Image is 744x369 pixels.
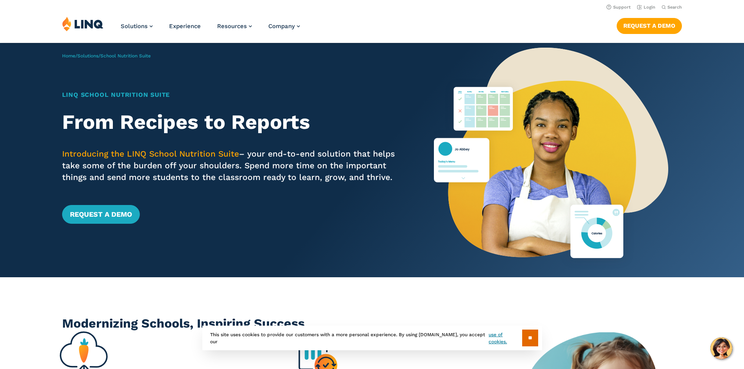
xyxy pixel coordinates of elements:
[202,326,542,350] div: This site uses cookies to provide our customers with a more personal experience. By using [DOMAIN...
[217,23,252,30] a: Resources
[62,315,682,332] h2: Modernizing Schools, Inspiring Success
[217,23,247,30] span: Resources
[637,5,655,10] a: Login
[62,16,103,31] img: LINQ | K‑12 Software
[121,16,300,42] nav: Primary Navigation
[667,5,682,10] span: Search
[434,43,668,277] img: Nutrition Suite Launch
[617,18,682,34] a: Request a Demo
[100,53,151,59] span: School Nutrition Suite
[489,331,522,345] a: use of cookies.
[710,337,732,359] button: Hello, have a question? Let’s chat.
[77,53,98,59] a: Solutions
[617,16,682,34] nav: Button Navigation
[62,111,404,134] h2: From Recipes to Reports
[62,53,75,59] a: Home
[62,148,404,183] p: – your end-to-end solution that helps take some of the burden off your shoulders. Spend more time...
[268,23,300,30] a: Company
[62,90,404,100] h1: LINQ School Nutrition Suite
[169,23,201,30] a: Experience
[607,5,631,10] a: Support
[62,149,239,159] span: Introducing the LINQ School Nutrition Suite
[62,53,151,59] span: / /
[121,23,148,30] span: Solutions
[62,205,140,224] a: Request a Demo
[268,23,295,30] span: Company
[662,4,682,10] button: Open Search Bar
[121,23,153,30] a: Solutions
